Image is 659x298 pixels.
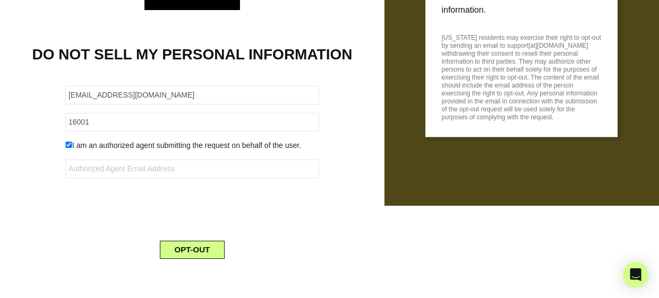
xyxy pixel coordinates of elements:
[623,262,648,287] div: Open Intercom Messenger
[65,86,319,104] input: Email Address
[16,46,369,64] h1: DO NOT SELL MY PERSONAL INFORMATION
[160,241,225,259] button: OPT-OUT
[441,31,602,121] p: [US_STATE] residents may exercise their right to opt-out by sending an email to support[at][DOMAI...
[112,187,273,228] iframe: reCAPTCHA
[65,113,319,132] input: Zipcode
[57,140,327,151] div: I am an authorized agent submitting the request on behalf of the user.
[65,160,319,178] input: Authorized Agent Email Address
